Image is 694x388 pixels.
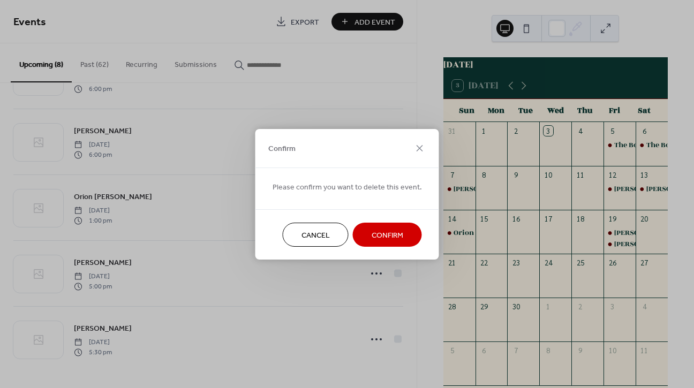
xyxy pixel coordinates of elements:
[283,223,349,247] button: Cancel
[273,181,422,193] span: Please confirm you want to delete this event.
[301,230,330,241] span: Cancel
[372,230,403,241] span: Confirm
[353,223,422,247] button: Confirm
[268,143,296,155] span: Confirm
